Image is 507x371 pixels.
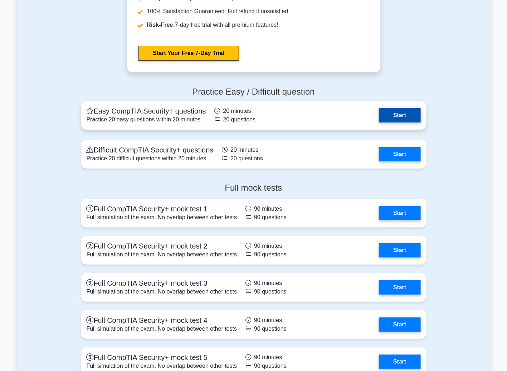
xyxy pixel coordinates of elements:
[379,317,420,332] a: Start
[81,183,426,193] h4: Full mock tests
[379,355,420,369] a: Start
[379,206,420,220] a: Start
[379,243,420,257] a: Start
[379,108,420,122] a: Start
[379,147,420,161] a: Start
[138,46,239,61] a: Start Your Free 7-Day Trial
[81,87,426,97] h4: Practice Easy / Difficult question
[379,280,420,295] a: Start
